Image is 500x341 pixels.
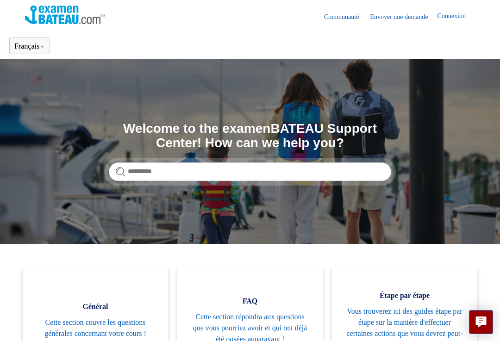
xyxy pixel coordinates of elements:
a: Envoyer une demande [370,12,437,22]
span: Étape par étape [346,290,463,301]
span: Général [37,301,154,312]
a: Connexion [437,11,475,22]
button: Français [14,42,45,50]
span: FAQ [191,296,309,307]
a: Communauté [324,12,368,22]
img: Page d’accueil du Centre d’aide Examen Bateau [25,6,105,24]
span: Cette section couvre les questions générales concernant votre cours ! [37,317,154,339]
button: Live chat [469,310,493,334]
h1: Welcome to the examenBATEAU Support Center! How can we help you? [109,122,391,150]
input: Rechercher [109,162,391,181]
